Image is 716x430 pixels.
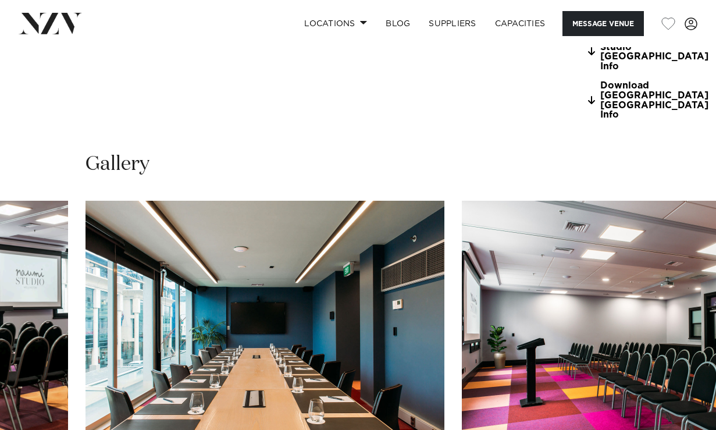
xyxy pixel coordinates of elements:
[486,11,555,36] a: Capacities
[376,11,419,36] a: BLOG
[588,81,715,120] a: Download [GEOGRAPHIC_DATA] [GEOGRAPHIC_DATA] Info
[588,33,715,72] a: Download Naumi Studio [GEOGRAPHIC_DATA] Info
[419,11,485,36] a: SUPPLIERS
[562,11,644,36] button: Message Venue
[86,151,149,177] h2: Gallery
[295,11,376,36] a: Locations
[19,13,82,34] img: nzv-logo.png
